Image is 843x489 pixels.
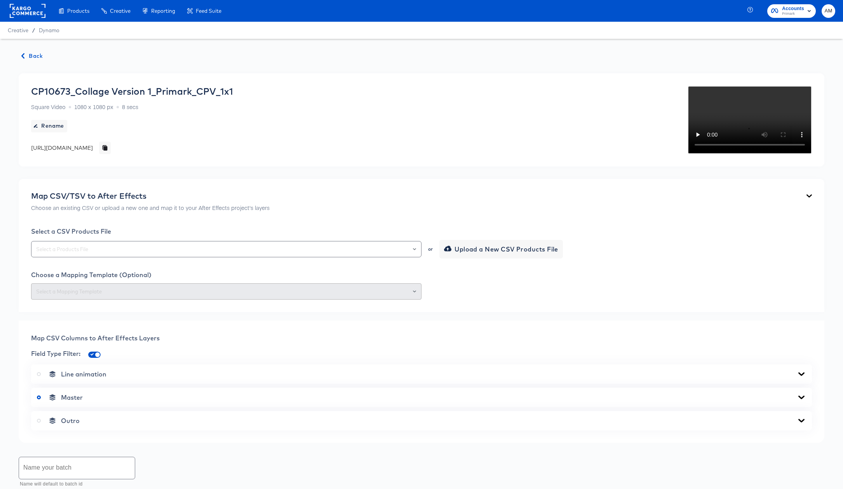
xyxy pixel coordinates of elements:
[110,8,131,14] span: Creative
[35,287,418,296] input: Select a Mapping Template
[782,11,804,17] span: Primark
[35,245,418,254] input: Select a Products File
[61,394,83,401] span: Master
[74,103,113,111] span: 1080 x 1080 px
[196,8,221,14] span: Feed Suite
[688,86,812,154] video: Your browser does not support the video tag.
[151,8,175,14] span: Reporting
[67,8,89,14] span: Products
[31,350,80,357] span: Field Type Filter:
[439,240,563,258] button: Upload a New CSV Products File
[39,27,59,33] a: Dynamo
[31,227,812,235] div: Select a CSV Products File
[31,86,233,97] div: CP10673_Collage Version 1_Primark_CPV_1x1
[34,121,64,131] span: Rename
[825,7,832,16] span: AM
[446,244,558,255] span: Upload a New CSV Products File
[31,144,93,152] div: [URL][DOMAIN_NAME]
[767,4,816,18] button: AccountsPrimark
[19,51,46,61] button: Back
[28,27,39,33] span: /
[61,370,106,378] span: Line animation
[782,5,804,13] span: Accounts
[31,191,270,201] div: Map CSV/TSV to After Effects
[31,204,270,212] p: Choose an existing CSV or upload a new one and map it to your After Effects project's layers
[31,103,66,111] span: Square Video
[31,120,67,132] button: Rename
[122,103,138,111] span: 8 secs
[31,334,160,342] span: Map CSV Columns to After Effects Layers
[22,51,43,61] span: Back
[20,480,130,488] p: Name will default to batch id
[31,271,812,279] div: Choose a Mapping Template (Optional)
[427,247,434,251] div: or
[61,417,80,425] span: Outro
[822,4,835,18] button: AM
[8,27,28,33] span: Creative
[413,244,416,255] button: Open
